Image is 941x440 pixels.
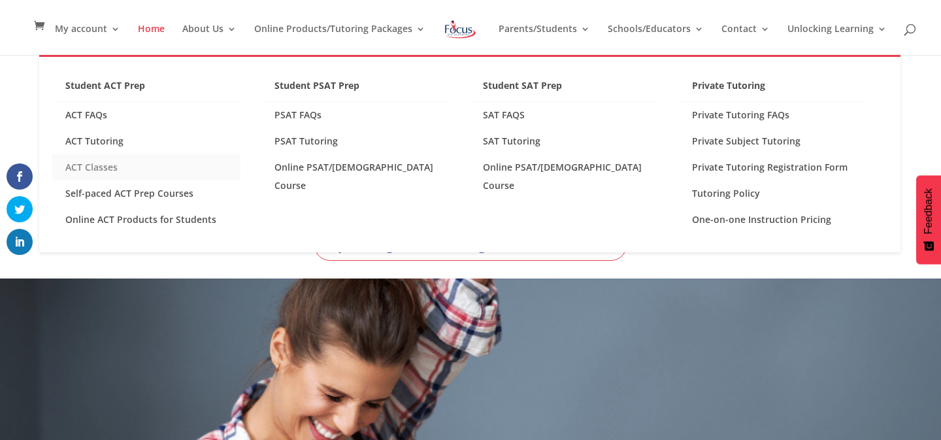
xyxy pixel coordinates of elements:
[608,24,704,55] a: Schools/Educators
[52,154,240,180] a: ACT Classes
[443,18,477,41] img: Focus on Learning
[679,102,867,128] a: Private Tutoring FAQs
[52,207,240,233] a: Online ACT Products for Students
[55,24,120,55] a: My account
[923,188,934,234] span: Feedback
[261,76,450,102] a: Student PSAT Prep
[679,207,867,233] a: One-on-one Instruction Pricing
[470,102,658,128] a: SAT FAQS
[52,102,240,128] a: ACT FAQs
[787,24,887,55] a: Unlocking Learning
[470,76,658,102] a: Student SAT Prep
[470,128,658,154] a: SAT Tutoring
[721,24,770,55] a: Contact
[138,24,165,55] a: Home
[261,154,450,199] a: Online PSAT/[DEMOGRAPHIC_DATA] Course
[182,24,237,55] a: About Us
[499,24,590,55] a: Parents/Students
[254,24,425,55] a: Online Products/Tutoring Packages
[679,180,867,207] a: Tutoring Policy
[679,76,867,102] a: Private Tutoring
[261,128,450,154] a: PSAT Tutoring
[261,102,450,128] a: PSAT FAQs
[52,128,240,154] a: ACT Tutoring
[470,154,658,199] a: Online PSAT/[DEMOGRAPHIC_DATA] Course
[679,128,867,154] a: Private Subject Tutoring
[52,180,240,207] a: Self-paced ACT Prep Courses
[916,175,941,264] button: Feedback - Show survey
[679,154,867,180] a: Private Tutoring Registration Form
[52,76,240,102] a: Student ACT Prep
